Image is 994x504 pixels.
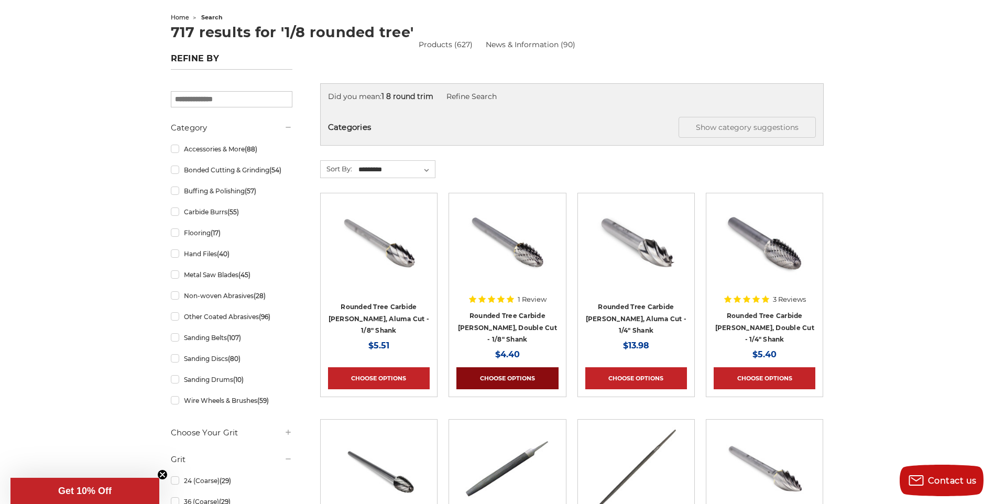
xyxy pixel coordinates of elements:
a: rounded tree aluma cut carbide burr [328,201,430,302]
h5: Refine by [171,53,292,70]
a: Other Coated Abrasives [171,308,292,326]
a: Sanding Drums [171,370,292,389]
a: rounded tree shape carbide bur 1/4" shank [714,201,815,302]
a: Rounded Tree Carbide [PERSON_NAME], Aluma Cut - 1/8" Shank [329,303,430,334]
span: (40) [217,250,230,258]
span: $4.40 [495,349,520,359]
span: $5.51 [368,341,389,350]
a: Rounded Tree Carbide [PERSON_NAME], Aluma Cut - 1/4" Shank [586,303,687,334]
span: search [201,14,223,21]
span: 3 Reviews [773,296,806,303]
a: Accessories & More [171,140,292,158]
strong: 1 8 round trim [381,92,433,101]
span: (96) [259,313,270,321]
a: News & Information (90) [486,39,575,50]
div: Get 10% OffClose teaser [10,478,159,504]
a: Refine Search [446,92,497,101]
a: Non-woven Abrasives [171,287,292,305]
a: Choose Options [585,367,687,389]
span: Get 10% Off [58,486,112,496]
a: Choose Options [328,367,430,389]
span: (45) [238,271,250,279]
span: (28) [254,292,266,300]
span: $5.40 [752,349,777,359]
h5: Categories [328,117,816,138]
span: (107) [227,334,241,342]
label: Sort By: [321,161,352,177]
a: home [171,14,189,21]
a: Flooring [171,224,292,242]
h5: Category [171,122,292,134]
span: (17) [211,229,221,237]
a: CBSF-51D rounded tree shape carbide burr 1/8" shank [456,201,558,302]
a: SF-3NF rounded tree shape carbide burr 1/4" shank [585,201,687,302]
span: (29) [220,477,231,485]
a: Rounded Tree Carbide [PERSON_NAME], Double Cut - 1/8" Shank [458,312,557,343]
span: Contact us [928,476,977,486]
img: CBSF-51D rounded tree shape carbide burr 1/8" shank [465,201,549,284]
span: 1 Review [518,296,547,303]
img: SF-3NF rounded tree shape carbide burr 1/4" shank [594,201,678,284]
button: Show category suggestions [679,117,816,138]
button: Close teaser [157,469,168,480]
img: rounded tree aluma cut carbide burr [337,201,421,284]
span: (80) [228,355,241,363]
a: Buffing & Polishing [171,182,292,200]
a: Choose Options [456,367,558,389]
a: 24 (Coarse) [171,472,292,490]
span: (55) [227,208,239,216]
span: (59) [257,397,269,404]
a: Hand Files [171,245,292,263]
a: Wire Wheels & Brushes [171,391,292,410]
a: Sanding Discs [171,349,292,368]
span: (57) [245,187,256,195]
select: Sort By: [357,162,435,178]
h1: 717 results for '1/8 rounded tree' [171,25,824,39]
span: (54) [269,166,281,174]
h5: Grit [171,453,292,466]
a: Choose Options [714,367,815,389]
img: rounded tree shape carbide bur 1/4" shank [723,201,806,284]
span: (88) [245,145,257,153]
h5: Choose Your Grit [171,426,292,439]
a: Bonded Cutting & Grinding [171,161,292,179]
a: Products (627) [419,40,473,49]
a: Metal Saw Blades [171,266,292,284]
div: Did you mean: [328,91,816,102]
a: Carbide Burrs [171,203,292,221]
a: Sanding Belts [171,328,292,347]
span: (10) [233,376,244,384]
button: Contact us [900,465,984,496]
span: $13.98 [623,341,649,350]
a: Rounded Tree Carbide [PERSON_NAME], Double Cut - 1/4" Shank [715,312,814,343]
